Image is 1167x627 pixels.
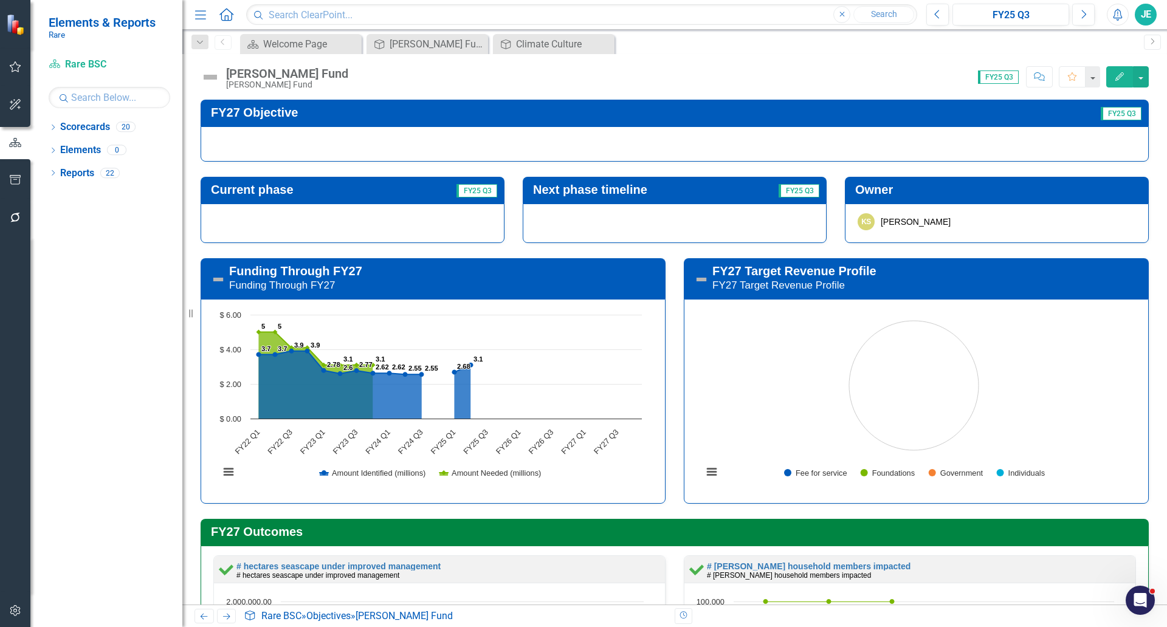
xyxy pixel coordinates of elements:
small: FY27 Target Revenue Profile [712,279,845,291]
img: Not Defined [694,272,709,287]
path: FY2024, 100,000. FY27 Target. [890,599,895,604]
a: FY27 Target Revenue Profile [712,264,876,278]
div: Chart. Highcharts interactive chart. [213,309,653,491]
path: FY23 Q3, 2.77. Amount Identified (millions). [354,368,359,373]
a: Climate Culture [496,36,611,52]
text: FY26 Q1 [494,427,523,456]
path: FY2022, 100,000. FY27 Target. [763,599,768,604]
span: FY25 Q3 [978,70,1019,84]
svg: Interactive chart [213,309,648,491]
a: Objectives [306,610,351,622]
h3: FY27 Objective [211,106,840,119]
text: FY25 Q1 [429,427,458,456]
button: Show Amount Identified (millions) [320,468,426,478]
path: FY23 Q1, 2.78. Amount Identified (millions). [322,368,326,372]
button: View chart menu, Chart [703,464,720,481]
button: FY25 Q3 [952,4,1069,26]
img: ClearPoint Strategy [6,13,28,35]
path: FY22 Q3, 3.9. Amount Identified (millions). [289,349,294,354]
a: Rare BSC [49,58,170,72]
text: 2.77 [359,361,373,368]
div: Welcome Page [263,36,359,52]
h3: Next phase timeline [533,183,743,196]
div: Chart. Highcharts interactive chart. [697,309,1136,491]
text: FY22 Q3 [266,427,294,456]
div: 0 [107,145,126,156]
text: 2,000,000.00 [226,597,272,606]
text: FY23 Q3 [331,427,360,456]
text: 3.1 [343,355,353,363]
path: FY24 Q2, 2.55. Amount Identified (millions). [403,372,408,377]
text: 2.68 [457,363,470,370]
img: Not Defined [201,67,220,87]
span: FY25 Q3 [456,184,497,197]
span: Search [871,9,897,19]
text: 2.62 [376,363,389,371]
text: FY27 Q1 [559,427,588,456]
path: FY22 Q2, 5. Amount Needed (millions). [273,329,278,334]
a: # hectares seascape under improved management [236,561,441,571]
path: FY2023, 100,000. FY27 Target. [827,599,831,604]
span: FY25 Q3 [1101,107,1141,120]
path: FY25 Q2, 3.1. Amount Identified (millions). [469,362,473,367]
text: $ 4.00 [219,345,241,354]
path: FY24 Q1, 2.62. Amount Identified (millions). [387,371,392,375]
path: FY23 Q2, 2.6. Amount Identified (millions). [338,371,343,376]
text: FY23 Q1 [298,427,327,456]
h3: Owner [855,183,1143,196]
input: Search ClearPoint... [246,4,917,26]
small: Funding Through FY27 [229,279,336,291]
text: 2.62 [392,363,405,371]
span: FY25 Q3 [779,184,819,197]
small: Rare [49,30,156,39]
path: FY22 Q4, 3.9. Amount Identified (millions). [305,349,310,354]
a: [PERSON_NAME] Fund [370,36,485,52]
small: # [PERSON_NAME] household members impacted [707,571,871,580]
text: 3.7 [278,345,287,352]
button: Show Amount Needed (millions) [439,468,542,478]
text: 3.7 [261,345,271,352]
path: FY22 Q2, 3.7. Amount Identified (millions). [273,352,278,357]
text: 2.78 [327,361,340,368]
a: Scorecards [60,120,110,134]
button: View chart menu, Chart [220,464,237,481]
a: Reports [60,166,94,180]
path: FY23 Q3, 3.1. Amount Needed (millions). [354,362,359,367]
h3: Current phase [211,183,401,196]
path: FY23 Q4, 2.62. Amount Identified (millions). [371,371,376,375]
svg: Interactive chart [697,309,1131,491]
div: FY25 Q3 [957,8,1065,22]
img: At or Above Target [689,562,704,577]
img: Not Defined [211,272,225,287]
a: Funding Through FY27 [229,264,362,278]
a: # [PERSON_NAME] household members impacted [707,561,911,571]
path: FY24 Q3, 2.55. Amount Identified (millions). [419,372,424,377]
iframe: Intercom live chat [1126,586,1155,615]
div: [PERSON_NAME] Fund [356,610,453,622]
text: FY24 Q3 [396,427,425,456]
text: $ 2.00 [219,380,241,389]
text: FY25 Q3 [461,427,490,456]
button: Show Individuals [997,468,1045,478]
button: Show Foundations [861,468,915,478]
text: $ 0.00 [219,414,241,423]
div: 20 [116,122,136,132]
path: FY22 Q1, 3.7. Amount Identified (millions). [256,352,261,357]
img: At or Above Target [219,562,233,577]
text: 3.1 [473,355,483,363]
button: Search [853,6,914,23]
text: 100,000 [697,597,725,606]
text: FY27 Q3 [592,427,621,456]
text: 2.6 [343,364,353,371]
button: JE [1135,4,1157,26]
path: FY25 Q1, 2.68. Amount Identified (millions). [452,369,457,374]
div: » » [244,609,666,623]
text: 5 [261,323,265,330]
div: 22 [100,168,120,178]
a: Welcome Page [243,36,359,52]
button: Show Fee for service [784,468,847,478]
text: $ 6.00 [219,310,241,320]
div: [PERSON_NAME] [881,216,951,228]
div: [PERSON_NAME] Fund [390,36,485,52]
